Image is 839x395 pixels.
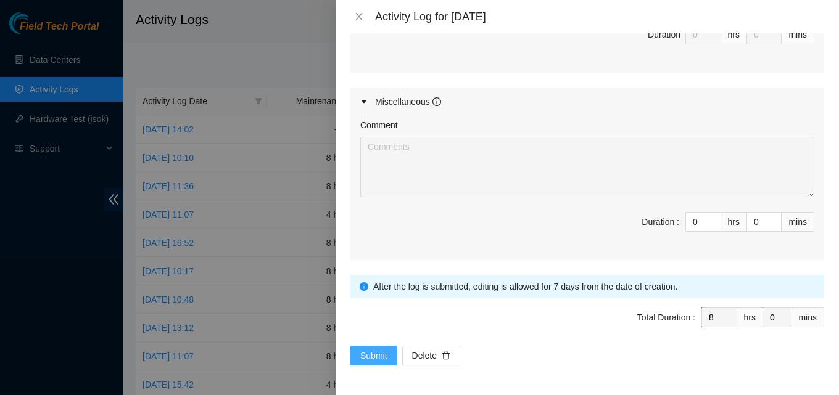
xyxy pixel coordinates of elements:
[642,215,679,229] div: Duration :
[721,212,747,232] div: hrs
[721,25,747,44] div: hrs
[737,307,763,327] div: hrs
[350,88,824,116] div: Miscellaneous info-circle
[791,307,824,327] div: mins
[350,346,397,365] button: Submit
[360,137,814,197] textarea: Comment
[360,349,387,362] span: Submit
[782,25,814,44] div: mins
[782,212,814,232] div: mins
[360,282,368,291] span: info-circle
[432,97,441,106] span: info-circle
[648,28,680,41] div: Duration
[412,349,437,362] span: Delete
[402,346,460,365] button: Deletedelete
[354,12,364,22] span: close
[637,311,695,324] div: Total Duration :
[375,10,824,23] div: Activity Log for [DATE]
[442,351,450,361] span: delete
[373,280,815,293] div: After the log is submitted, editing is allowed for 7 days from the date of creation.
[360,98,368,105] span: caret-right
[350,11,368,23] button: Close
[375,95,441,108] div: Miscellaneous
[360,118,398,132] label: Comment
